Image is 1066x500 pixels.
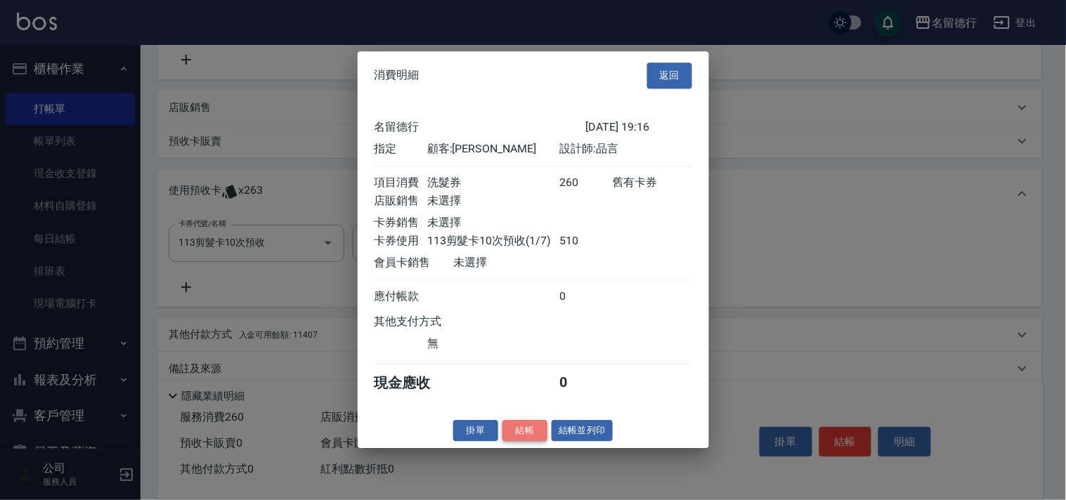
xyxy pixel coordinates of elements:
span: 消費明細 [375,69,420,83]
div: 現金應收 [375,374,454,393]
div: 洗髮券 [427,176,559,190]
div: 舊有卡券 [612,176,691,190]
div: 項目消費 [375,176,427,190]
div: [DATE] 19:16 [586,120,692,135]
div: 卡券銷售 [375,216,427,230]
div: 會員卡銷售 [375,256,454,270]
div: 0 [559,374,612,393]
div: 未選擇 [427,216,559,230]
div: 113剪髮卡10次預收(1/7) [427,234,559,249]
div: 其他支付方式 [375,315,481,329]
div: 510 [559,234,612,249]
div: 0 [559,289,612,304]
div: 店販銷售 [375,194,427,209]
div: 指定 [375,142,427,157]
div: 無 [427,336,559,351]
button: 結帳 [502,420,547,442]
div: 卡券使用 [375,234,427,249]
div: 260 [559,176,612,190]
button: 掛單 [453,420,498,442]
div: 應付帳款 [375,289,427,304]
div: 未選擇 [454,256,586,270]
div: 顧客: [PERSON_NAME] [427,142,559,157]
button: 結帳並列印 [552,420,613,442]
div: 未選擇 [427,194,559,209]
div: 設計師: 品言 [559,142,691,157]
button: 返回 [647,63,692,88]
div: 名留德行 [375,120,586,135]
